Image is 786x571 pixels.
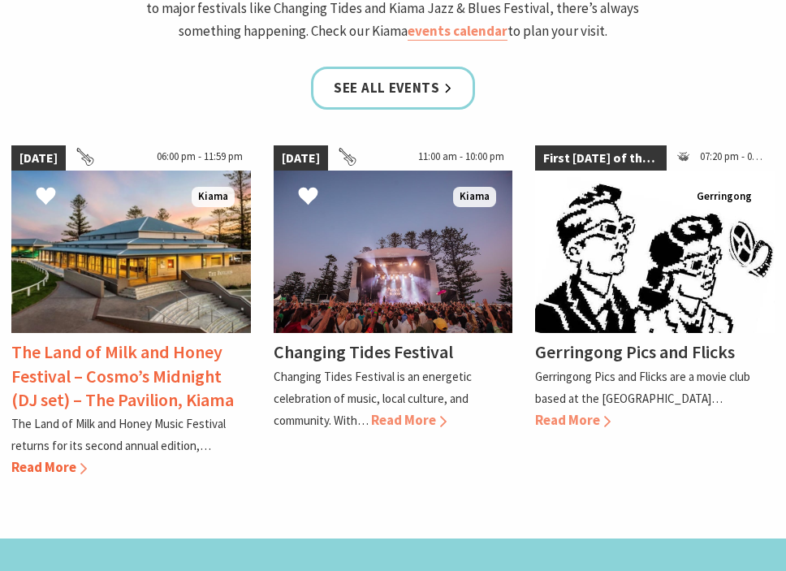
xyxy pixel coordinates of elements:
p: The Land of Milk and Honey Music Festival returns for its second annual edition,… [11,416,226,453]
button: Click to Favourite Changing Tides Festival [282,170,335,225]
span: Read More [11,458,87,476]
span: First [DATE] of the month [535,145,666,171]
p: Gerringong Pics and Flicks are a movie club based at the [GEOGRAPHIC_DATA]… [535,369,750,406]
p: Changing Tides Festival is an energetic celebration of music, local culture, and community. With… [274,369,472,428]
span: 11:00 am - 10:00 pm [410,145,512,171]
span: Gerringong [690,187,758,207]
a: First [DATE] of the month 07:20 pm - 09:30 pm Gerringong Gerringong Pics and Flicks Gerringong Pi... [535,145,775,478]
span: Read More [371,411,447,429]
span: Kiama [453,187,496,207]
h4: Gerringong Pics and Flicks [535,340,735,363]
h4: Changing Tides Festival [274,340,453,363]
img: Land of Milk an Honey Festival [11,171,251,333]
a: [DATE] 06:00 pm - 11:59 pm Land of Milk an Honey Festival Kiama The Land of Milk and Honey Festiv... [11,145,251,478]
span: Kiama [192,187,235,207]
a: See all Events [311,67,475,110]
span: Read More [535,411,611,429]
span: [DATE] [11,145,66,171]
img: Changing Tides Main Stage [274,171,513,333]
span: [DATE] [274,145,328,171]
a: events calendar [408,22,507,41]
span: 07:20 pm - 09:30 pm [692,145,775,171]
button: Click to Favourite The Land of Milk and Honey Festival – Cosmo’s Midnight (DJ set) – The Pavilion... [19,170,72,225]
a: [DATE] 11:00 am - 10:00 pm Changing Tides Main Stage Kiama Changing Tides Festival Changing Tides... [274,145,513,478]
span: 06:00 pm - 11:59 pm [149,145,251,171]
button: Click to Favourite Gerringong Pics and Flicks [543,170,596,225]
h4: The Land of Milk and Honey Festival – Cosmo’s Midnight (DJ set) – The Pavilion, Kiama [11,340,234,410]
